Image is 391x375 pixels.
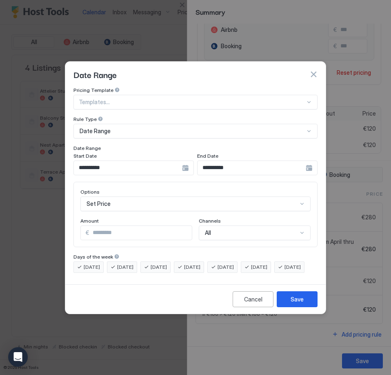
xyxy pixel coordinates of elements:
span: Rule Type [73,116,97,122]
span: Channels [199,218,221,224]
span: [DATE] [84,263,100,271]
button: Cancel [233,291,273,307]
div: Open Intercom Messenger [8,347,28,367]
span: [DATE] [251,263,267,271]
span: [DATE] [218,263,234,271]
span: All [205,229,211,237]
div: Cancel [244,295,262,304]
span: Date Range [73,68,117,80]
span: Amount [80,218,99,224]
span: Date Range [80,127,111,135]
span: End Date [197,153,218,159]
span: Options [80,189,100,195]
button: Save [277,291,318,307]
span: Set Price [87,200,111,208]
input: Input Field [74,161,182,175]
span: Start Date [73,153,97,159]
span: [DATE] [184,263,200,271]
div: Save [291,295,304,304]
span: € [86,229,89,237]
span: [DATE] [284,263,301,271]
span: Days of the week [73,254,113,260]
input: Input Field [198,161,306,175]
span: Date Range [73,145,101,151]
span: [DATE] [151,263,167,271]
span: [DATE] [117,263,133,271]
span: Pricing Template [73,87,113,93]
input: Input Field [89,226,192,240]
